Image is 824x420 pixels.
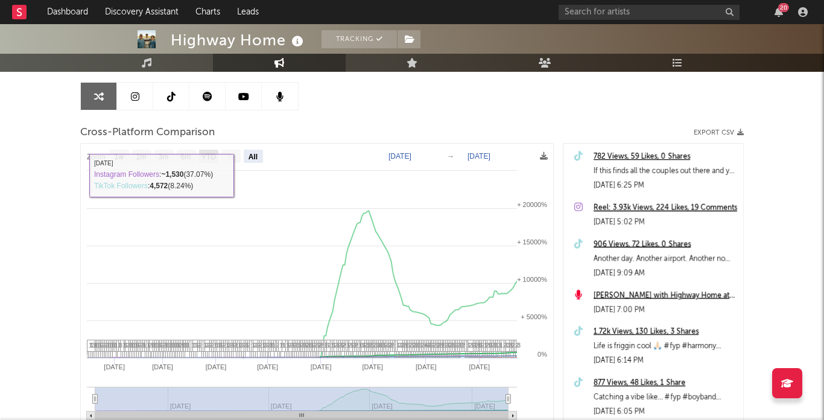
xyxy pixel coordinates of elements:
[358,342,362,349] span: 1
[227,153,235,161] text: 1y
[214,342,217,349] span: 1
[346,342,350,349] span: 1
[171,30,306,50] div: Highway Home
[80,126,215,140] span: Cross-Platform Comparison
[122,342,126,349] span: 1
[594,303,737,317] div: [DATE] 7:00 PM
[159,153,169,161] text: 3m
[87,153,106,161] text: Zoom
[517,238,547,246] text: + 15000%
[388,152,411,161] text: [DATE]
[324,342,328,349] span: 1
[594,390,737,405] div: Catching a vibe like… #fyp #boyband #ontour #fypシ゚viral
[104,363,125,371] text: [DATE]
[775,7,783,17] button: 20
[206,363,227,371] text: [DATE]
[311,363,332,371] text: [DATE]
[147,342,150,349] span: 1
[152,363,173,371] text: [DATE]
[594,237,737,252] a: 906 Views, 72 Likes, 0 Shares
[136,153,147,161] text: 1m
[257,363,278,371] text: [DATE]
[537,351,547,358] text: 0%
[503,342,507,349] span: 2
[276,342,279,349] span: 2
[694,129,744,136] button: Export CSV
[594,288,737,303] a: [PERSON_NAME] with Highway Home at Empire Underground ([DATE])
[594,150,737,164] a: 782 Views, 59 Likes, 0 Shares
[89,342,92,349] span: 1
[396,342,400,349] span: 1
[203,342,207,349] span: 1
[594,325,737,339] a: 1.72k Views, 130 Likes, 3 Shares
[322,30,397,48] button: Tracking
[467,152,490,161] text: [DATE]
[498,342,501,349] span: 3
[467,342,471,349] span: 1
[594,266,737,281] div: [DATE] 9:09 AM
[469,363,490,371] text: [DATE]
[559,5,740,20] input: Search for artists
[181,153,191,161] text: 6m
[226,342,229,349] span: 1
[331,342,334,349] span: 1
[362,363,383,371] text: [DATE]
[201,153,216,161] text: YTD
[249,153,258,161] text: All
[594,405,737,419] div: [DATE] 6:05 PM
[238,342,241,349] span: 1
[279,342,283,349] span: 1
[416,363,437,371] text: [DATE]
[286,342,290,349] span: 1
[262,342,265,349] span: 1
[594,201,737,215] a: Reel: 3.93k Views, 224 Likes, 19 Comments
[115,153,124,161] text: 1w
[594,376,737,390] a: 877 Views, 48 Likes, 1 Share
[447,152,454,161] text: →
[118,342,121,349] span: 1
[517,201,547,208] text: + 20000%
[515,342,519,349] span: 2
[517,276,547,283] text: + 10000%
[594,179,737,193] div: [DATE] 6:25 PM
[594,164,737,179] div: If this finds all the couples out there and yall like it…. May have to get yall a pre save here s...
[252,342,255,349] span: 1
[191,342,195,349] span: 1
[594,252,737,266] div: Another day. Another airport. Another no show #fyp #layover #musictok #help
[594,215,737,230] div: [DATE] 5:02 PM
[778,3,789,12] div: 20
[594,354,737,368] div: [DATE] 6:14 PM
[484,342,487,349] span: 1
[521,313,547,320] text: + 5000%
[594,339,737,354] div: Life is friggin cool 🙏🏻 #fyp #harmony #singing #tour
